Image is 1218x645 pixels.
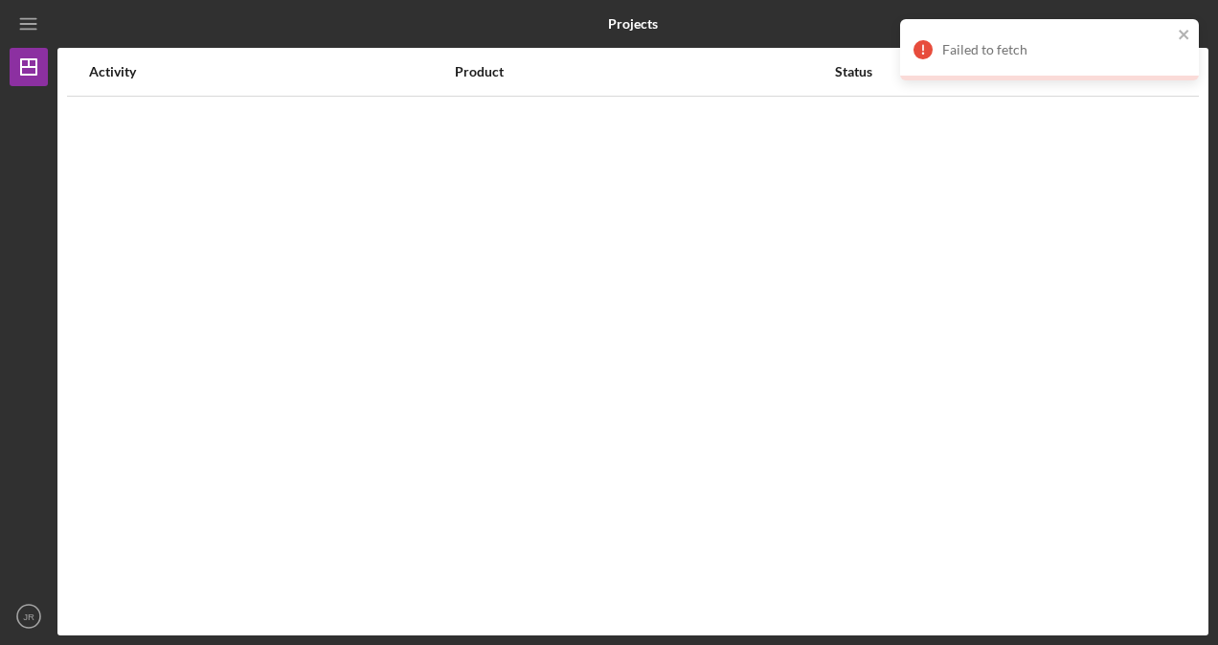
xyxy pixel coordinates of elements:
[1178,27,1191,45] button: close
[942,42,1172,57] div: Failed to fetch
[89,64,453,79] div: Activity
[455,64,833,79] div: Product
[835,64,1127,79] div: Status
[10,597,48,635] button: JR
[608,16,658,32] b: Projects
[23,612,34,622] text: JR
